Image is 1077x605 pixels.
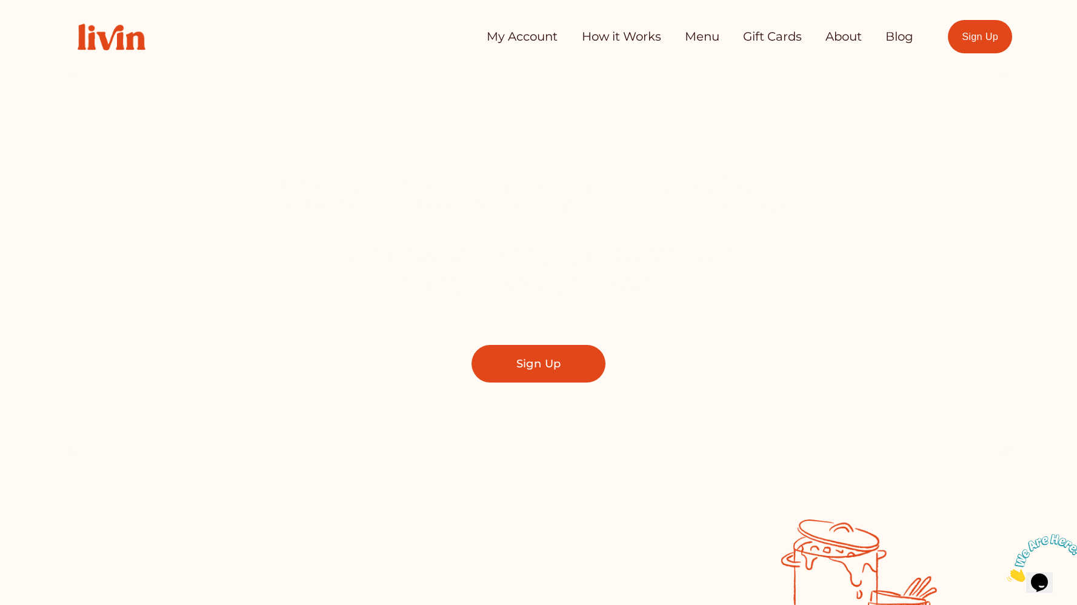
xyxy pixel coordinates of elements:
span: Find a local chef who prepares customized, healthy meals in your kitchen [337,240,740,293]
span: Take Back Your Evenings [278,162,799,221]
a: About [825,25,862,49]
img: Chat attention grabber [5,5,80,53]
img: Livin [65,11,158,63]
a: Gift Cards [743,25,802,49]
a: Sign Up [948,20,1013,53]
iframe: chat widget [1002,529,1077,587]
a: Menu [685,25,719,49]
a: Blog [885,25,913,49]
a: My Account [487,25,558,49]
a: Sign Up [472,345,605,383]
a: How it Works [582,25,661,49]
